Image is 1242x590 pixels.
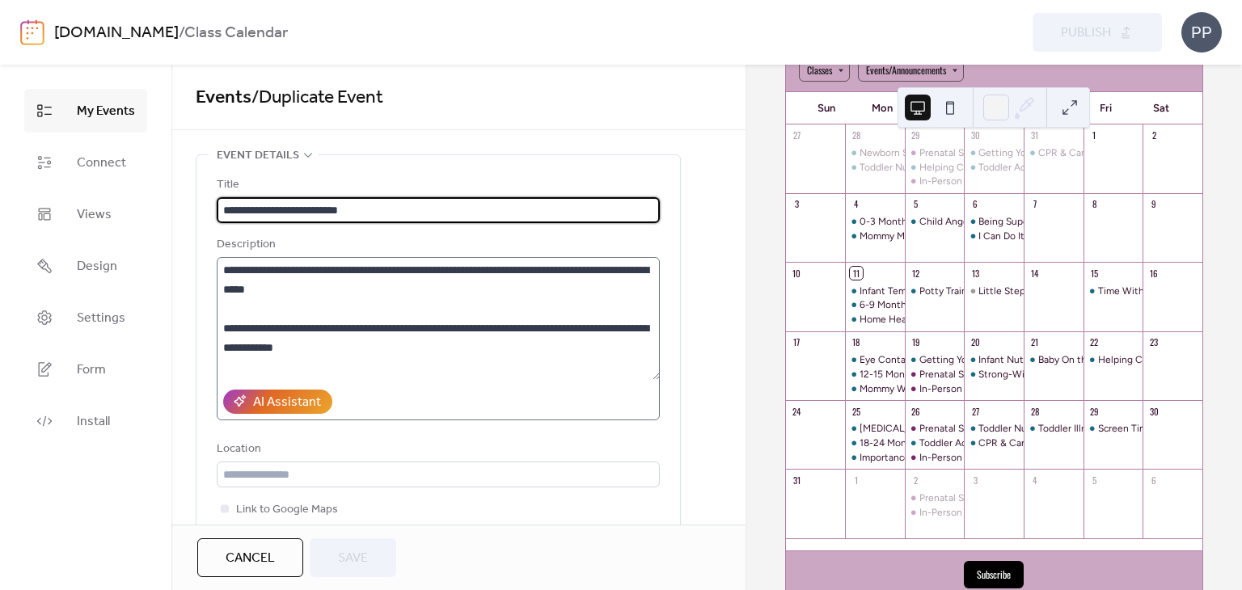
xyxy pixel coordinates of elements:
div: 22 [1088,336,1100,348]
div: In-Person Prenatal Series [919,506,1031,520]
div: Infant Temperament & Creating Courage [860,284,1040,298]
div: 23 [1147,336,1160,348]
div: I Can Do It Myself & Sleeping, Bedtime, and Mornings [978,230,1213,243]
div: Mon [855,92,910,124]
div: 5 [1088,474,1100,486]
div: Mommy Work & Quality Childcare [845,382,905,396]
div: Title [217,175,657,195]
div: CPR & Car Seat Safety [1038,146,1138,160]
div: CPR & Car Seat Safety [978,436,1078,450]
div: Eye Contact Means Love & Words Matter: Magic Words [860,353,1105,367]
div: 4 [850,198,862,210]
div: Sat [1134,92,1189,124]
div: Toddler Accidents & Your Financial Future [964,161,1024,175]
div: Infant Temperament & Creating Courage [845,284,905,298]
span: Install [77,412,110,432]
div: 6 [1147,474,1160,486]
div: Toddler Illness & Toddler Oral Health [1024,422,1084,436]
div: Helping Children Process Change & Siblings [919,161,1115,175]
span: Link to Google Maps [236,500,338,520]
b: / [179,18,184,48]
span: My Events [77,102,135,121]
div: Home Health & [MEDICAL_DATA] [860,313,1006,327]
div: Infant Nutrition & Budget 101 [964,353,1024,367]
button: AI Assistant [223,390,332,414]
div: Mommy Milestones & Creating Kindness [860,230,1039,243]
div: 19 [910,336,922,348]
div: In-Person Prenatal Series [905,451,965,465]
div: I Can Do It Myself & Sleeping, Bedtime, and Mornings [964,230,1024,243]
div: Toddler Accidents & Your Financial Future [919,436,1104,450]
div: 6-9 Month & 9-12 Month Infant Expectations [860,298,1058,312]
div: Toddler Nutrition & Toddler Play [845,161,905,175]
div: 25 [850,405,862,417]
div: 12-15 Month & 15-18 Month Milestones [860,368,1033,381]
div: 18-24 Month & 24-36 Month Milestones [845,436,905,450]
b: Class Calendar [184,18,288,48]
div: 27 [791,129,803,141]
div: 18-24 Month & 24-36 Month Milestones [860,436,1037,450]
div: 4 [1029,474,1041,486]
div: 29 [910,129,922,141]
div: Toddler Illness & Toddler Oral Health [1038,422,1199,436]
div: 12-15 Month & 15-18 Month Milestones [845,368,905,381]
div: 8 [1088,198,1100,210]
div: 1 [1088,129,1100,141]
a: Install [24,399,147,443]
div: PP [1181,12,1222,53]
a: Design [24,244,147,288]
div: 0-3 Month & 3-6 Month Infant Expectations [860,215,1054,229]
div: Baby On the Move & Staying Out of Debt [1038,353,1219,367]
div: Description [217,235,657,255]
div: 30 [969,129,981,141]
div: In-Person Prenatal Series [919,382,1031,396]
div: Toddler Accidents & Your Financial Future [978,161,1163,175]
div: 28 [850,129,862,141]
button: Cancel [197,538,303,577]
div: 30 [1147,405,1160,417]
div: 24 [791,405,803,417]
div: 18 [850,336,862,348]
div: Child Anger & Creating Honesty [919,215,1062,229]
a: Form [24,348,147,391]
div: Helping Children Process Change & Siblings [905,161,965,175]
div: Mommy Milestones & Creating Kindness [845,230,905,243]
div: Getting Your Child to Eat & Creating Confidence [905,353,965,367]
div: 5 [910,198,922,210]
span: Settings [77,309,125,328]
div: Child Anger & Creating Honesty [905,215,965,229]
div: 31 [1029,129,1041,141]
div: Importance of Bonding & Infant Expectations [860,451,1058,465]
div: 12 [910,267,922,279]
div: Toddler Nutrition & Toddler Play [860,161,1000,175]
div: Prenatal Series [905,422,965,436]
div: Toddler Accidents & Your Financial Future [905,436,965,450]
div: CPR & Car Seat Safety [1024,146,1084,160]
button: Subscribe [964,561,1024,588]
div: Sun [799,92,855,124]
div: 1 [850,474,862,486]
div: Location [217,440,657,459]
div: 11 [850,267,862,279]
div: Fri [1078,92,1134,124]
div: In-Person Prenatal Series [919,175,1031,188]
div: Newborn Sickness & Teething Time [845,146,905,160]
div: Prenatal Series [919,146,986,160]
div: Getting Your Child to Eat & Creating Confidence [919,353,1135,367]
a: Connect [24,141,147,184]
div: In-Person Prenatal Series [905,382,965,396]
div: Little Steps Altered Hours [964,284,1024,298]
div: 14 [1029,267,1041,279]
div: 10 [791,267,803,279]
a: [DOMAIN_NAME] [54,18,179,48]
a: Views [24,192,147,236]
div: 3 [969,474,981,486]
div: Prenatal Series [905,146,965,160]
a: My Events [24,89,147,133]
div: 29 [1088,405,1100,417]
div: 17 [791,336,803,348]
div: Baby On the Move & Staying Out of Debt [1024,353,1084,367]
div: 13 [969,267,981,279]
div: 26 [910,405,922,417]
